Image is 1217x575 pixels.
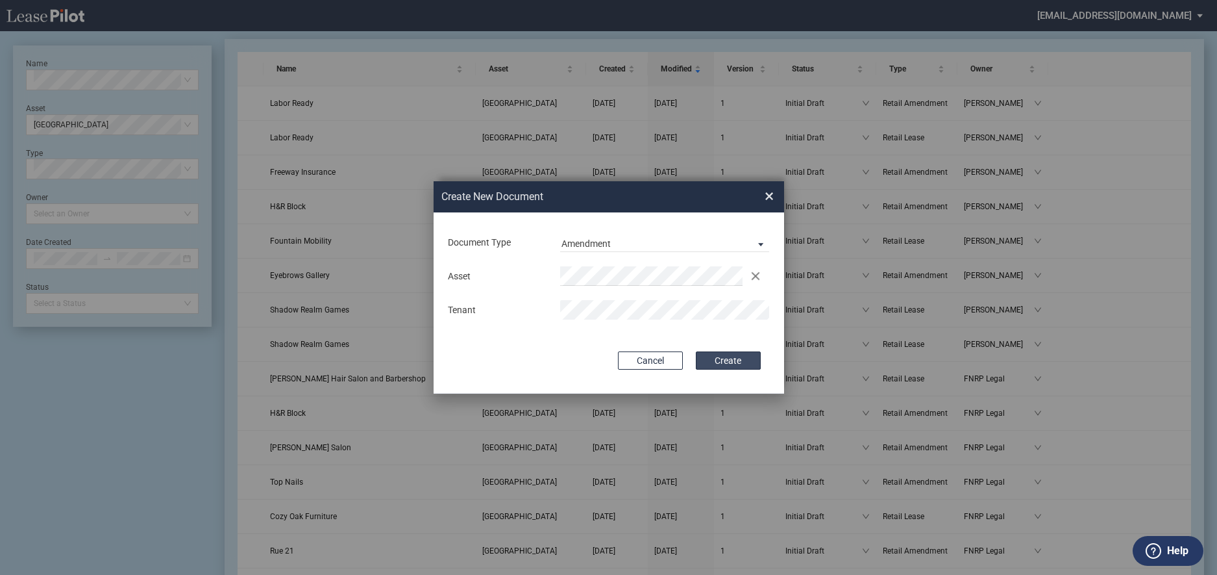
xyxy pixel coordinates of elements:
div: Asset [440,270,552,283]
md-dialog: Create New ... [434,181,784,394]
div: Amendment [561,238,611,249]
div: Document Type [440,236,552,249]
h2: Create New Document [441,190,718,204]
label: Help [1167,543,1188,559]
div: Tenant [440,304,552,317]
button: Cancel [618,351,683,370]
md-select: Document Type: Amendment [560,233,770,252]
span: × [765,186,774,207]
button: Create [696,351,761,370]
